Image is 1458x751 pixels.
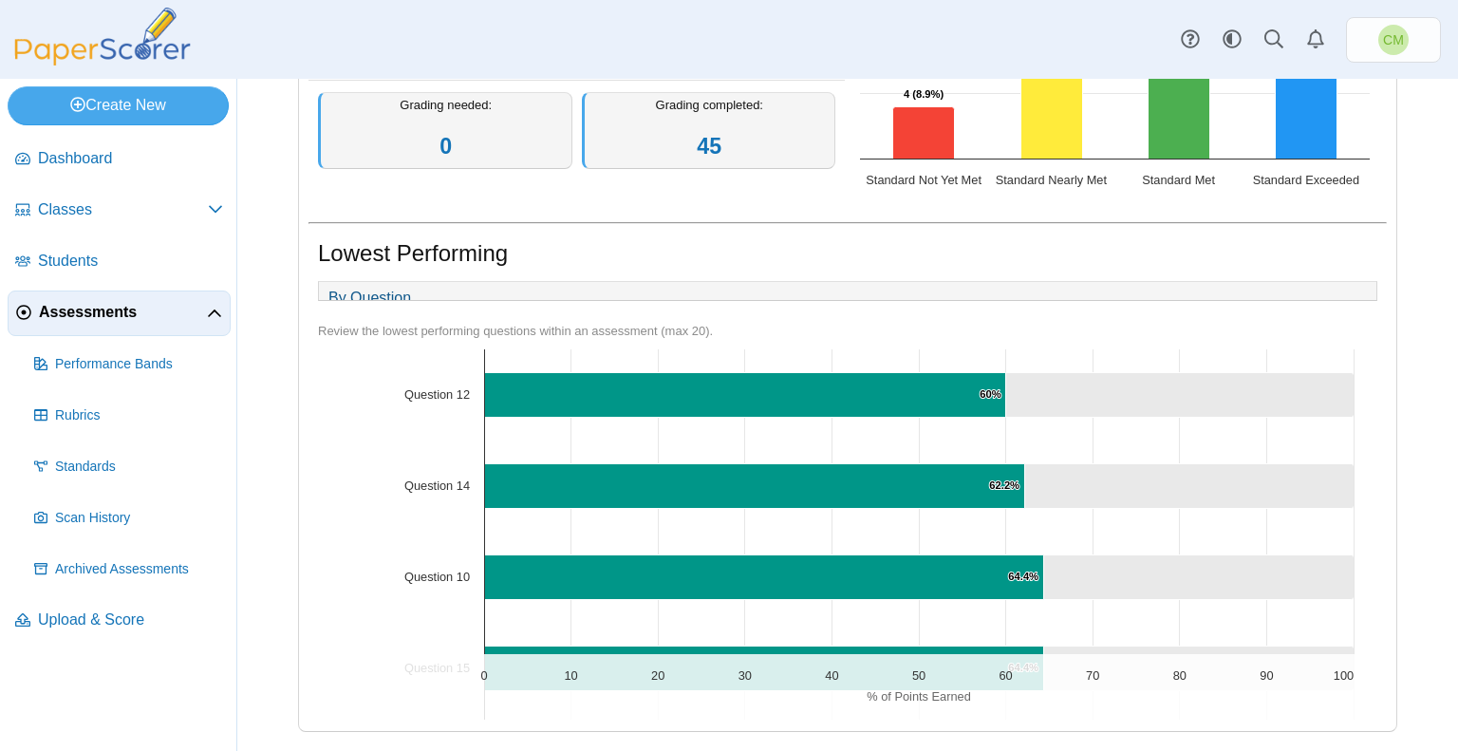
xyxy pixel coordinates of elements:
[1006,372,1355,417] path: Question 12, 40. .
[485,372,1006,417] path: Question 12, 60%. % of Points Earned.
[651,668,664,683] text: 20
[1378,25,1409,55] span: Christine Munzer
[38,251,223,272] span: Students
[582,92,836,169] div: Grading completed:
[485,646,1044,690] path: Question 15, 64.4%. % of Points Earned.
[904,88,944,100] text: 4 (8.9%)
[1008,662,1038,673] text: 64.4%
[738,668,752,683] text: 30
[27,444,231,490] a: Standards
[55,560,223,579] span: Archived Assessments
[867,688,971,703] text: % of Points Earned
[39,302,207,323] span: Assessments
[893,107,955,160] path: Standard Not Yet Met, 4. Overall Assessment Performance.
[404,661,470,675] text: Question 15
[8,239,231,285] a: Students
[697,134,721,159] a: 45
[485,554,1044,599] path: Question 10, 64.4%. % of Points Earned.
[318,237,508,270] h1: Lowest Performing
[318,92,572,169] div: Grading needed:
[1021,28,1083,160] path: Standard Nearly Met, 10. Overall Assessment Performance.
[825,668,838,683] text: 40
[318,340,1377,720] div: Chart. Highcharts interactive chart.
[1086,668,1099,683] text: 70
[319,282,421,314] a: By Question
[38,610,223,630] span: Upload & Score
[1142,173,1215,187] text: Standard Met
[989,479,1019,491] text: 62.2%
[1334,668,1354,683] text: 100
[1253,173,1359,187] text: Standard Exceeded
[480,668,487,683] text: 0
[8,137,231,182] a: Dashboard
[404,479,470,493] text: Question 14
[1346,17,1441,63] a: Christine Munzer
[999,668,1012,683] text: 60
[27,496,231,541] a: Scan History
[564,668,577,683] text: 10
[27,547,231,592] a: Archived Assessments
[55,458,223,477] span: Standards
[1173,668,1187,683] text: 80
[980,388,1000,400] text: 60%
[439,134,452,159] a: 0
[8,52,197,68] a: PaperScorer
[404,570,470,584] text: Question 10
[38,199,208,220] span: Classes
[8,86,229,124] a: Create New
[8,8,197,66] img: PaperScorer
[912,668,925,683] text: 50
[996,173,1108,187] text: Standard Nearly Met
[8,598,231,644] a: Upload & Score
[866,173,981,187] text: Standard Not Yet Met
[1008,571,1038,582] text: 64.4%
[1276,55,1337,160] path: Standard Exceeded, 8. Overall Assessment Performance.
[27,393,231,439] a: Rubrics
[38,148,223,169] span: Dashboard
[1044,646,1355,690] path: Question 15, 35.6. .
[8,291,231,336] a: Assessments
[55,355,223,374] span: Performance Bands
[1295,19,1336,61] a: Alerts
[318,323,1377,340] div: Review the lowest performing questions within an assessment (max 20).
[1383,33,1404,47] span: Christine Munzer
[1044,554,1355,599] path: Question 10, 35.6. .
[404,387,470,402] text: Question 12
[27,342,231,387] a: Performance Bands
[485,463,1025,508] path: Question 14, 62.2%. % of Points Earned.
[8,188,231,234] a: Classes
[55,406,223,425] span: Rubrics
[55,509,223,528] span: Scan History
[1260,668,1273,683] text: 90
[1025,463,1355,508] path: Question 14, 37.8. .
